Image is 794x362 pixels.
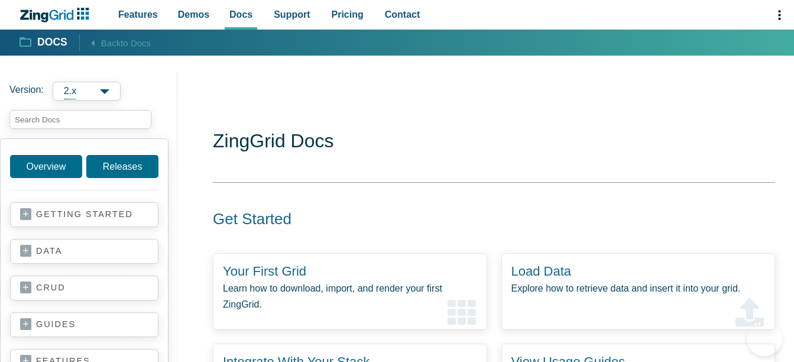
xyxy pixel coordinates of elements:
span: Docs [229,7,252,22]
h1: ZingGrid Docs [213,129,775,156]
span: to Docs [121,38,151,48]
a: crud [20,282,148,294]
p: Learn how to download, import, and render your first ZingGrid. [223,280,477,312]
h2: Get Started [199,209,761,230]
p: Explore how to retrieve data and insert it into your grid. [511,280,766,296]
a: Load Data [511,264,572,279]
input: search input [9,110,151,129]
strong: Docs [37,37,67,48]
span: Support [274,7,310,22]
a: getting started [20,209,148,221]
span: Demos [178,7,209,22]
a: ZingChart Logo. Click to return to the homepage [19,8,95,22]
iframe: Help Scout Beacon - Open [747,321,782,356]
span: Pricing [332,7,364,22]
span: Back [101,35,151,50]
a: guides [20,319,148,331]
span: Version: [9,82,44,101]
a: data [20,245,148,257]
a: Your First Grid [223,264,306,279]
a: Releases [86,155,158,178]
label: Versions [9,82,168,101]
span: Contact [385,7,420,22]
a: Docs [20,35,67,50]
a: Overview [10,155,82,178]
span: Features [118,7,158,22]
a: Backto Docs [79,34,151,50]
